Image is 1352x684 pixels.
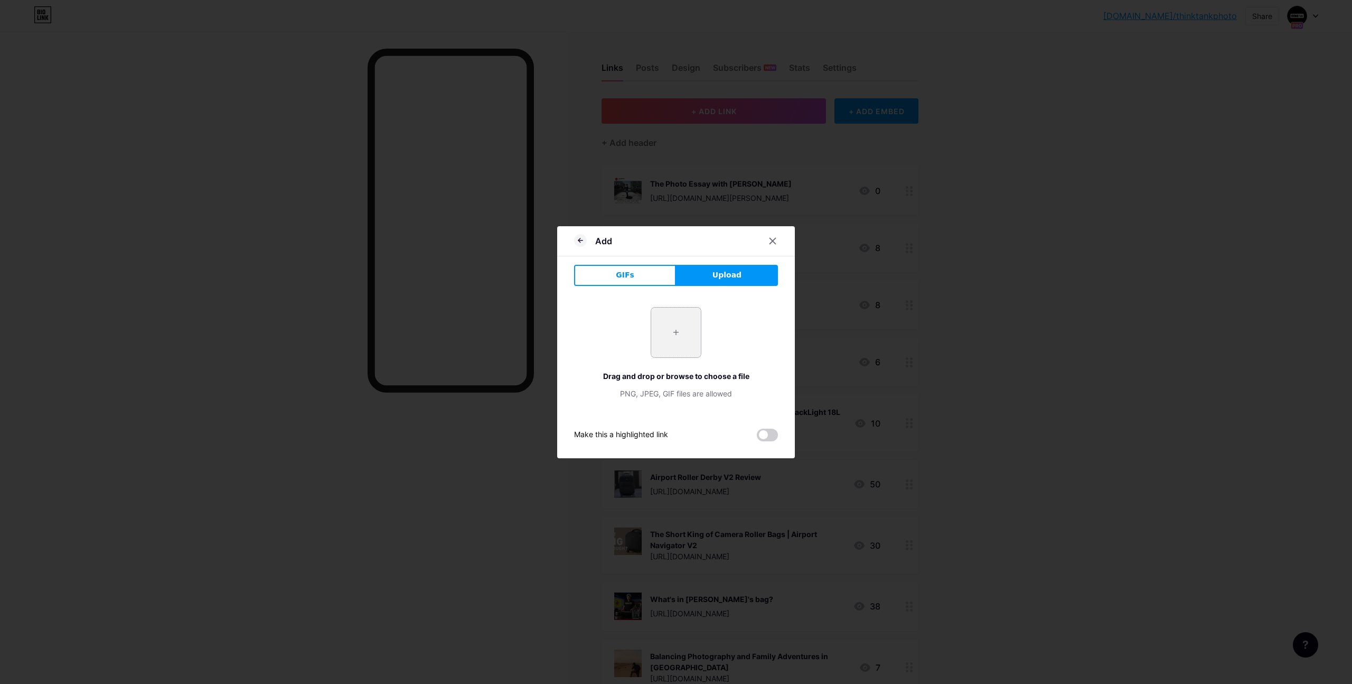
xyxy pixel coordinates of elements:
[574,388,778,399] div: PNG, JPEG, GIF files are allowed
[574,265,676,286] button: GIFs
[574,429,668,441] div: Make this a highlighted link
[676,265,778,286] button: Upload
[712,270,741,281] span: Upload
[574,371,778,382] div: Drag and drop or browse to choose a file
[616,270,634,281] span: GIFs
[595,235,612,247] div: Add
